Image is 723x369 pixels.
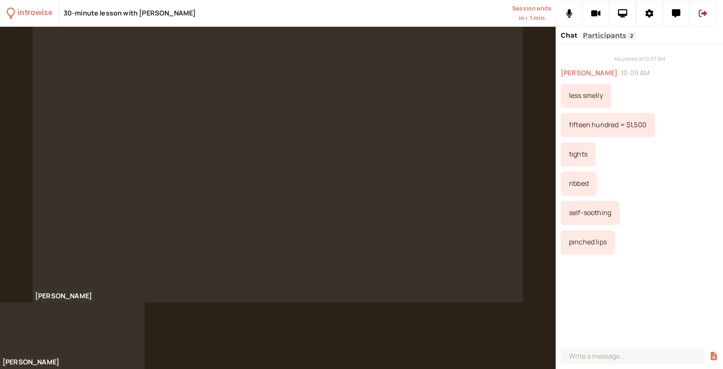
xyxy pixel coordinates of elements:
[18,7,52,20] div: introwise
[561,113,655,137] div: 10/8/2025, 10:16:06 AM
[561,84,611,108] div: 10/8/2025, 10:09:45 AM
[621,68,649,79] span: 10:09 AM
[561,348,705,364] input: Write a message...
[628,32,636,40] span: 2
[561,30,578,41] button: Chat
[710,352,718,361] button: Share a file
[561,172,597,196] div: 10/8/2025, 10:21:55 AM
[583,30,627,41] button: Participants
[561,230,615,254] div: 10/8/2025, 10:29:18 AM
[561,142,596,167] div: 10/8/2025, 10:21:40 AM
[512,4,551,13] span: Session ends
[561,201,620,225] div: 10/8/2025, 10:26:35 AM
[561,68,618,79] span: [PERSON_NAME]
[561,55,718,63] div: You joined at 10:07 AM
[519,13,544,23] span: in < 1 min
[512,4,551,23] div: Scheduled session end time. Don't worry, your call will continue
[64,9,196,18] div: 30-minute lesson with [PERSON_NAME]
